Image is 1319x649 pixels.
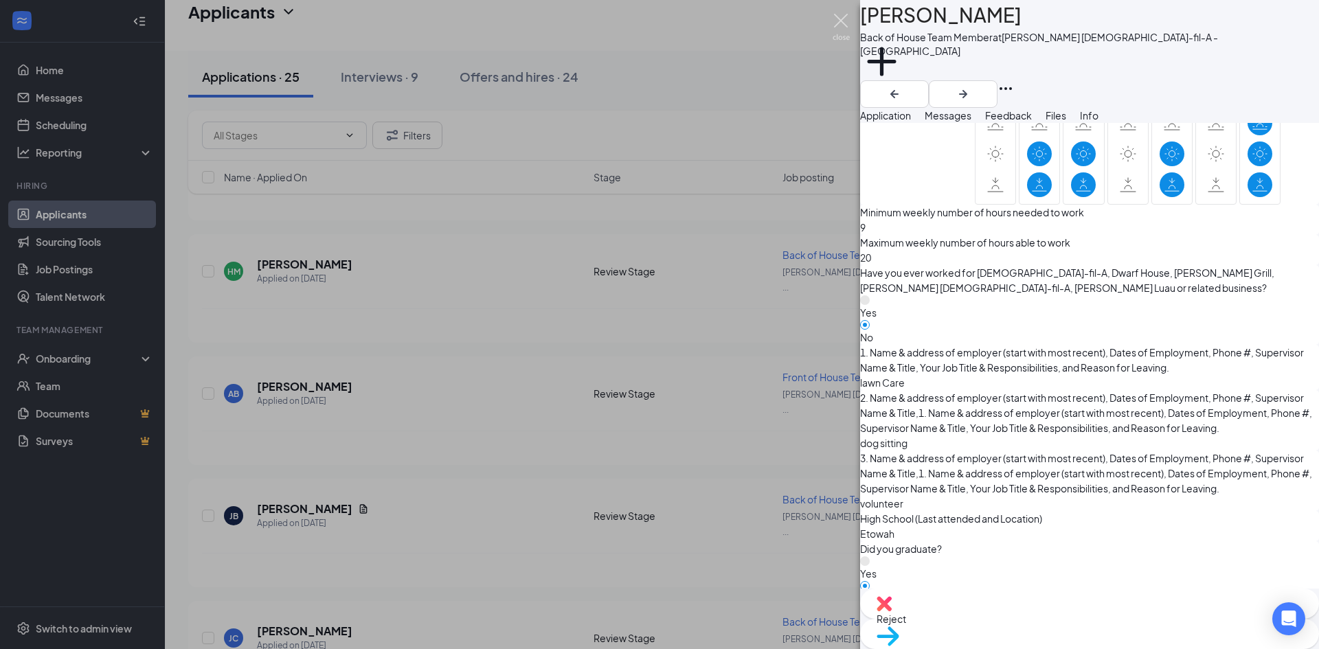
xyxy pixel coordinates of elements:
span: Yes [860,306,877,319]
span: dog sitting [860,435,1319,451]
span: Application [860,109,911,122]
button: ArrowLeftNew [860,80,929,108]
div: Open Intercom Messenger [1272,602,1305,635]
span: 3. Name & address of employer (start with most recent), Dates of Employment, Phone #, Supervisor ... [860,451,1319,496]
svg: Plus [860,40,903,83]
span: volunteer [860,496,1319,511]
span: High School (Last attended and Location) [860,511,1042,526]
span: No [860,331,873,343]
button: PlusAdd a tag [860,40,903,98]
svg: Ellipses [997,80,1014,97]
span: Maximum weekly number of hours able to work [860,235,1070,250]
span: Files [1046,109,1066,122]
div: Back of House Team Member at [PERSON_NAME] [DEMOGRAPHIC_DATA]-fil-A - [GEOGRAPHIC_DATA] [860,30,1319,58]
span: 20 [860,250,1319,265]
span: Messages [925,109,971,122]
span: 1. Name & address of employer (start with most recent), Dates of Employment, Phone #, Supervisor ... [860,345,1319,375]
button: ArrowRight [929,80,997,108]
span: 2. Name & address of employer (start with most recent), Dates of Employment, Phone #, Supervisor ... [860,390,1319,435]
span: Have you ever worked for [DEMOGRAPHIC_DATA]-fil-A, Dwarf House, [PERSON_NAME] Grill, [PERSON_NAME... [860,265,1319,295]
svg: ArrowRight [955,86,971,102]
svg: ArrowLeftNew [886,86,903,102]
span: Reject [877,611,1303,626]
span: lawn Care [860,375,1319,390]
span: Info [1080,109,1098,122]
span: 9 [860,220,1319,235]
span: Feedback [985,109,1032,122]
span: Etowah [860,526,1319,541]
span: Yes [860,567,877,580]
span: Minimum weekly number of hours needed to work [860,205,1084,220]
span: Did you graduate? [860,541,942,556]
